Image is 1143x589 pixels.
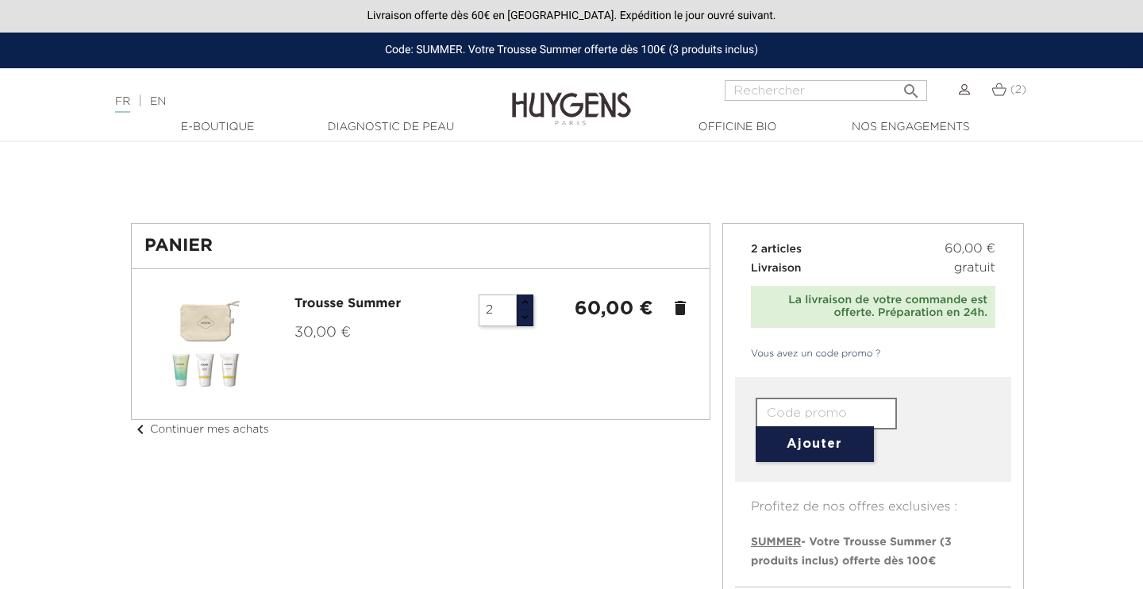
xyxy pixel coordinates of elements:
i:  [902,77,921,96]
span: Livraison [751,263,802,274]
a: EN [150,96,166,107]
strong: 60,00 € [575,299,653,318]
a: (2) [991,83,1026,96]
a: chevron_leftContinuer mes achats [131,424,269,435]
h1: Panier [144,237,697,256]
span: - Votre Trousse Summer (3 produits inclus) offerte dès 100€ [751,537,952,567]
a: Trousse Summer [294,298,401,310]
span: SUMMER [751,537,801,548]
a: Vous avez un code promo ? [735,347,881,361]
span: (2) [1010,84,1026,95]
span: 30,00 € [294,325,351,340]
a: FR [115,96,130,113]
img: Trousse Summer [156,294,256,394]
span: 2 articles [751,244,802,255]
p: Profitez de nos offres exclusives : [735,482,1011,517]
span: gratuit [954,259,995,278]
button:  [897,75,926,97]
iframe: PayPal Message 1 [131,148,1012,193]
a: Officine Bio [658,119,817,136]
a: E-Boutique [138,119,297,136]
i: chevron_left [131,420,150,439]
span: 60,00 € [945,240,995,259]
div: | [107,92,464,111]
a: Nos engagements [831,119,990,136]
input: Rechercher [725,80,927,101]
a: delete [671,298,690,318]
a: Diagnostic de peau [311,119,470,136]
div: La livraison de votre commande est offerte. Préparation en 24h. [759,294,987,321]
img: Huygens [512,67,631,128]
button: Ajouter [756,426,874,462]
input: Code promo [756,398,897,429]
